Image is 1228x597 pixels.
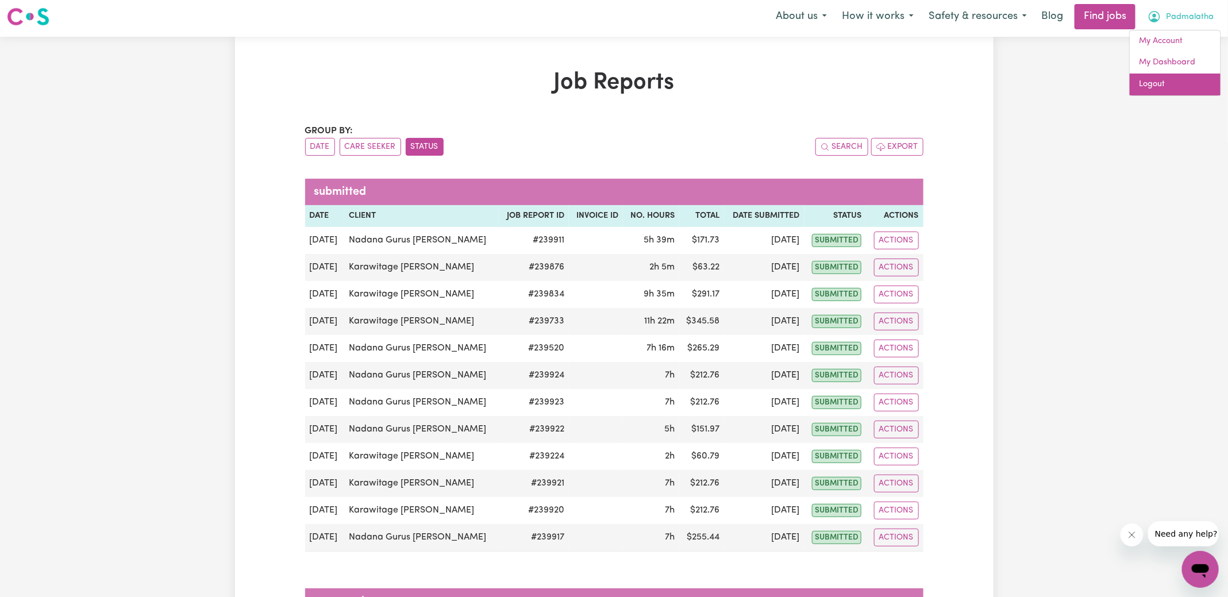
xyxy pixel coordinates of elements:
button: Actions [874,448,919,465]
th: Actions [866,205,923,227]
span: submitted [812,531,861,544]
button: sort invoices by date [305,138,335,156]
td: [DATE] [305,524,345,552]
button: Actions [874,421,919,438]
span: 2 hours 5 minutes [649,263,675,272]
td: [DATE] [305,227,345,254]
h1: Job Reports [305,69,923,97]
button: Actions [874,475,919,492]
th: Date [305,205,345,227]
td: # 239224 [499,443,569,470]
button: Actions [874,313,919,330]
button: About us [768,5,834,29]
td: [DATE] [724,308,804,335]
span: submitted [812,369,861,382]
td: $ 291.17 [679,281,724,308]
a: My Account [1130,30,1221,52]
td: $ 212.76 [679,470,724,497]
td: Nadana Gurus [PERSON_NAME] [344,524,499,552]
span: 7 hours [665,533,675,542]
span: 2 hours [665,452,675,461]
td: $ 212.76 [679,362,724,389]
span: submitted [812,261,861,274]
td: # 239922 [499,416,569,443]
td: Nadana Gurus [PERSON_NAME] [344,389,499,416]
span: submitted [812,288,861,301]
td: [DATE] [724,470,804,497]
img: Careseekers logo [7,6,49,27]
button: Actions [874,286,919,303]
td: Karawitage [PERSON_NAME] [344,470,499,497]
td: [DATE] [724,443,804,470]
td: # 239834 [499,281,569,308]
span: submitted [812,234,861,247]
th: Invoice ID [569,205,623,227]
td: Karawitage [PERSON_NAME] [344,497,499,524]
td: # 239923 [499,389,569,416]
span: submitted [812,504,861,517]
button: Actions [874,340,919,357]
span: 7 hours [665,506,675,515]
td: $ 212.76 [679,389,724,416]
span: submitted [812,477,861,490]
iframe: Button to launch messaging window [1182,551,1219,588]
td: $ 212.76 [679,497,724,524]
td: Nadana Gurus [PERSON_NAME] [344,416,499,443]
button: sort invoices by care seeker [340,138,401,156]
th: Total [679,205,724,227]
td: Karawitage [PERSON_NAME] [344,443,499,470]
td: [DATE] [305,335,345,362]
button: How it works [834,5,921,29]
span: 7 hours [665,398,675,407]
th: Status [804,205,867,227]
span: Group by: [305,126,353,136]
th: No. Hours [623,205,679,227]
span: 9 hours 35 minutes [644,290,675,299]
td: Nadana Gurus [PERSON_NAME] [344,335,499,362]
td: [DATE] [305,308,345,335]
td: [DATE] [724,227,804,254]
caption: submitted [305,179,923,205]
span: submitted [812,423,861,436]
button: Export [871,138,923,156]
td: # 239924 [499,362,569,389]
button: sort invoices by paid status [406,138,444,156]
td: [DATE] [305,254,345,281]
td: [DATE] [724,389,804,416]
button: My Account [1140,5,1221,29]
button: Actions [874,502,919,519]
td: [DATE] [724,254,804,281]
span: submitted [812,342,861,355]
span: 5 hours 39 minutes [644,236,675,245]
td: Karawitage [PERSON_NAME] [344,281,499,308]
td: [DATE] [305,389,345,416]
span: 5 hours [664,425,675,434]
th: Client [344,205,499,227]
td: # 239921 [499,470,569,497]
iframe: Message from company [1148,521,1219,546]
button: Actions [874,394,919,411]
td: [DATE] [305,470,345,497]
td: [DATE] [305,443,345,470]
td: [DATE] [724,497,804,524]
th: Job Report ID [499,205,569,227]
td: [DATE] [305,281,345,308]
td: [DATE] [724,335,804,362]
td: $ 60.79 [679,443,724,470]
td: # 239911 [499,227,569,254]
a: Find jobs [1075,4,1135,29]
td: $ 63.22 [679,254,724,281]
iframe: Close message [1121,523,1144,546]
a: Blog [1034,4,1070,29]
button: Safety & resources [921,5,1034,29]
td: # 239733 [499,308,569,335]
td: $ 151.97 [679,416,724,443]
td: [DATE] [305,362,345,389]
button: Actions [874,367,919,384]
td: [DATE] [724,281,804,308]
td: [DATE] [724,362,804,389]
button: Search [815,138,868,156]
span: 7 hours [665,479,675,488]
td: # 239876 [499,254,569,281]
